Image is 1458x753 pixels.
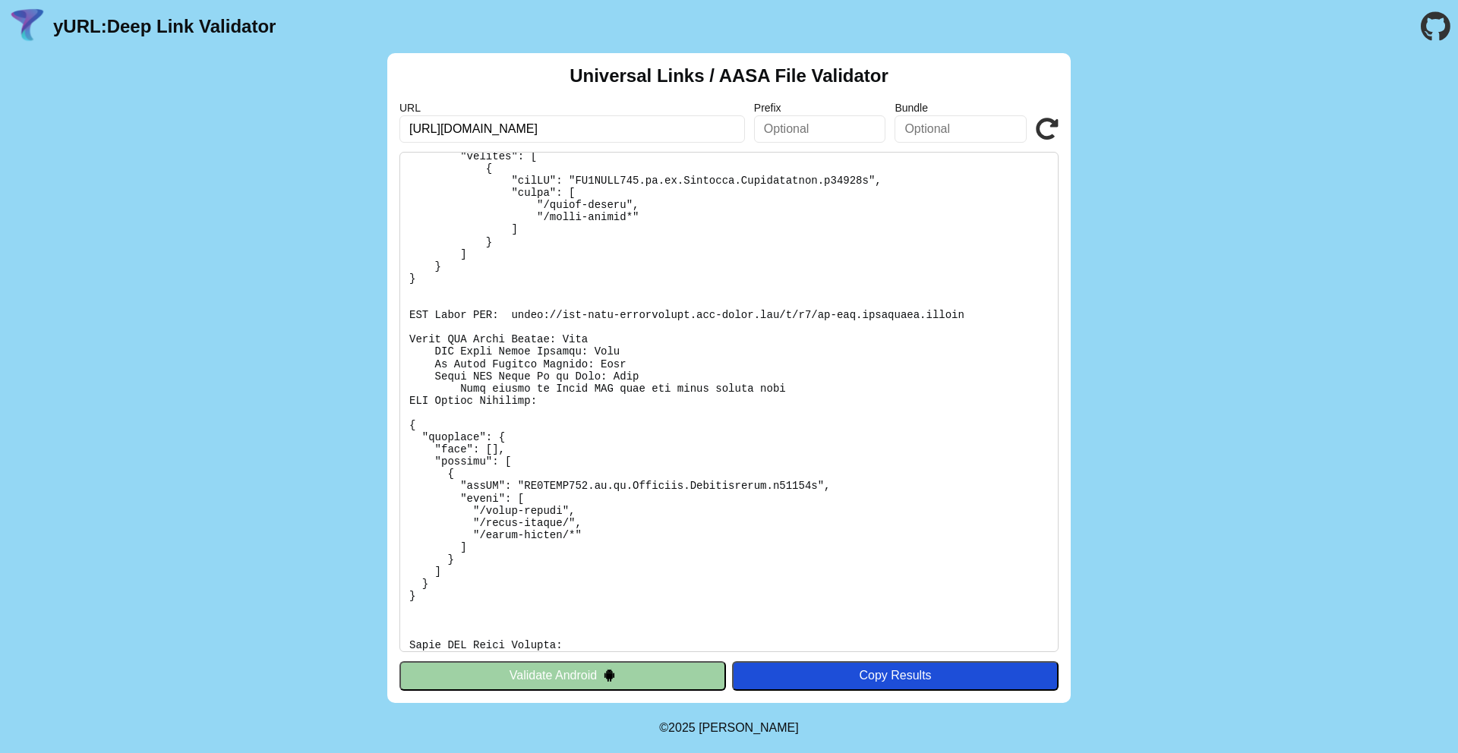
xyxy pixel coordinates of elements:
[570,65,888,87] h2: Universal Links / AASA File Validator
[399,152,1059,652] pre: Lorem ipsu do: sitam://co-adi.elitseddo.eiusmo/.temp-incid/utlab-etd-magn-aliquaenima Mi Veniamqu...
[659,703,798,753] footer: ©
[895,115,1027,143] input: Optional
[399,115,745,143] input: Required
[399,661,726,690] button: Validate Android
[895,102,1027,114] label: Bundle
[668,721,696,734] span: 2025
[699,721,799,734] a: Michael Ibragimchayev's Personal Site
[603,669,616,682] img: droidIcon.svg
[754,102,886,114] label: Prefix
[754,115,886,143] input: Optional
[8,7,47,46] img: yURL Logo
[732,661,1059,690] button: Copy Results
[53,16,276,37] a: yURL:Deep Link Validator
[740,669,1051,682] div: Copy Results
[399,102,745,114] label: URL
